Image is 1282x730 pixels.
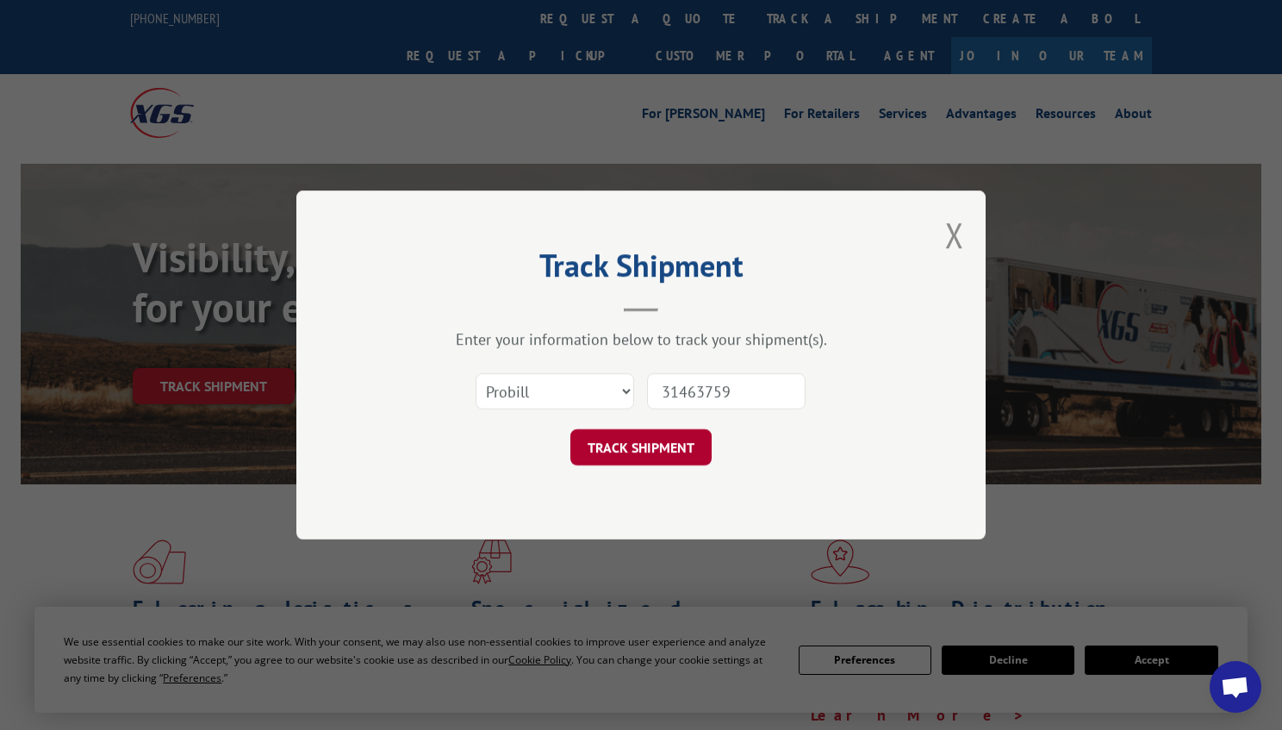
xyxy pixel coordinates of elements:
div: Open chat [1210,661,1261,713]
input: Number(s) [647,373,806,409]
div: Enter your information below to track your shipment(s). [383,329,899,349]
button: Close modal [945,212,964,258]
button: TRACK SHIPMENT [570,429,712,465]
h2: Track Shipment [383,253,899,286]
